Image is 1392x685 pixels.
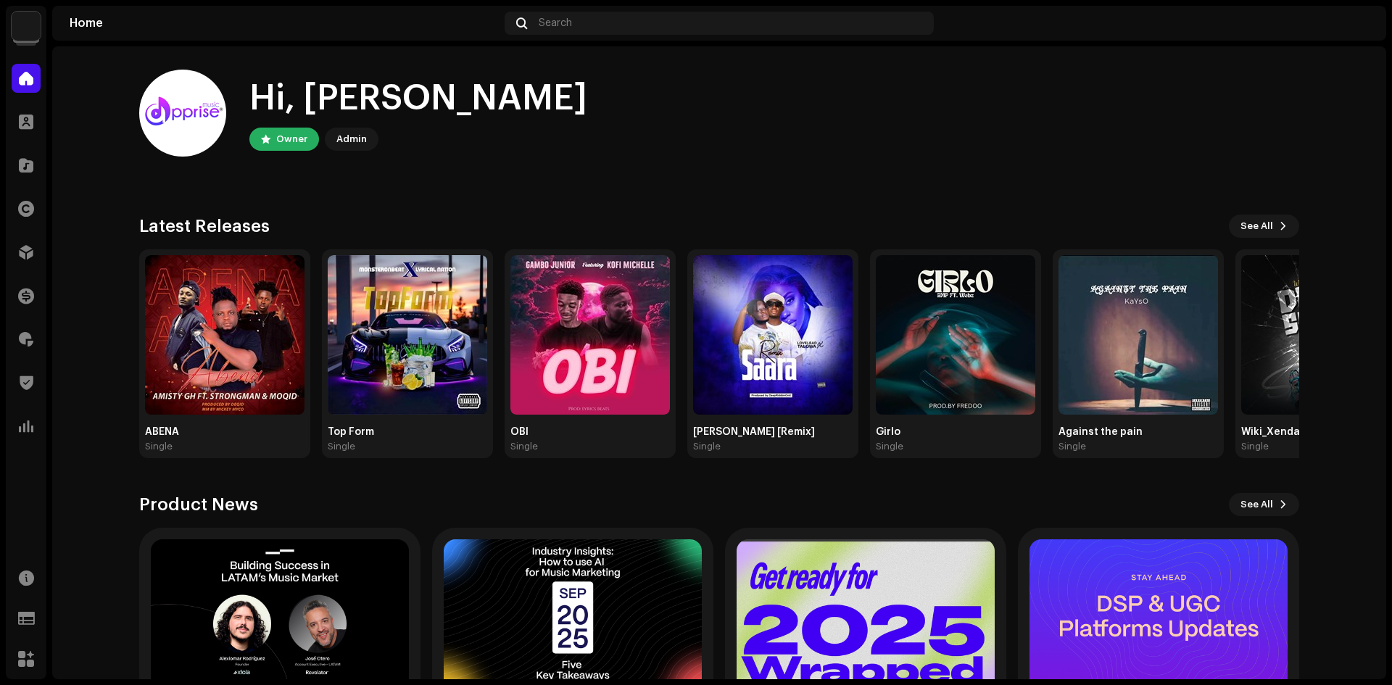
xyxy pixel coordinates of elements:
img: 5a0a936b-7e0d-47a4-b27f-abdc9a83c0dc [876,255,1035,415]
div: Single [693,441,721,452]
div: Single [510,441,538,452]
div: Owner [276,130,307,148]
div: Single [328,441,355,452]
div: Single [145,441,173,452]
img: 67954b43-067b-4802-b1d0-67c0942ef8e8 [510,255,670,415]
img: 1c16f3de-5afb-4452-805d-3f3454e20b1b [12,12,41,41]
div: [PERSON_NAME] [Remix] [693,426,853,438]
div: Single [1058,441,1086,452]
span: Search [539,17,572,29]
h3: Product News [139,493,258,516]
div: Against the pain [1058,426,1218,438]
div: OBI [510,426,670,438]
h3: Latest Releases [139,215,270,238]
div: ABENA [145,426,304,438]
span: See All [1240,490,1273,519]
span: See All [1240,212,1273,241]
div: Admin [336,130,367,148]
div: Girlo [876,426,1035,438]
img: da9aa281-f2b9-441d-acab-b1221056f786 [1058,255,1218,415]
img: 8ddffa06-1f94-42cc-a5ef-f837ea5d2dc8 [145,255,304,415]
div: Hi, [PERSON_NAME] [249,75,587,122]
button: See All [1229,493,1299,516]
img: 94355213-6620-4dec-931c-2264d4e76804 [1346,12,1369,35]
img: 4bb2205e-5fb1-421f-97d8-34ccaafbca65 [328,255,487,415]
div: Single [1241,441,1269,452]
img: cdf2a766-e2f9-46bd-bb6b-9905fc430ede [693,255,853,415]
button: See All [1229,215,1299,238]
div: Home [70,17,499,29]
div: Single [876,441,903,452]
img: 94355213-6620-4dec-931c-2264d4e76804 [139,70,226,157]
div: Top Form [328,426,487,438]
